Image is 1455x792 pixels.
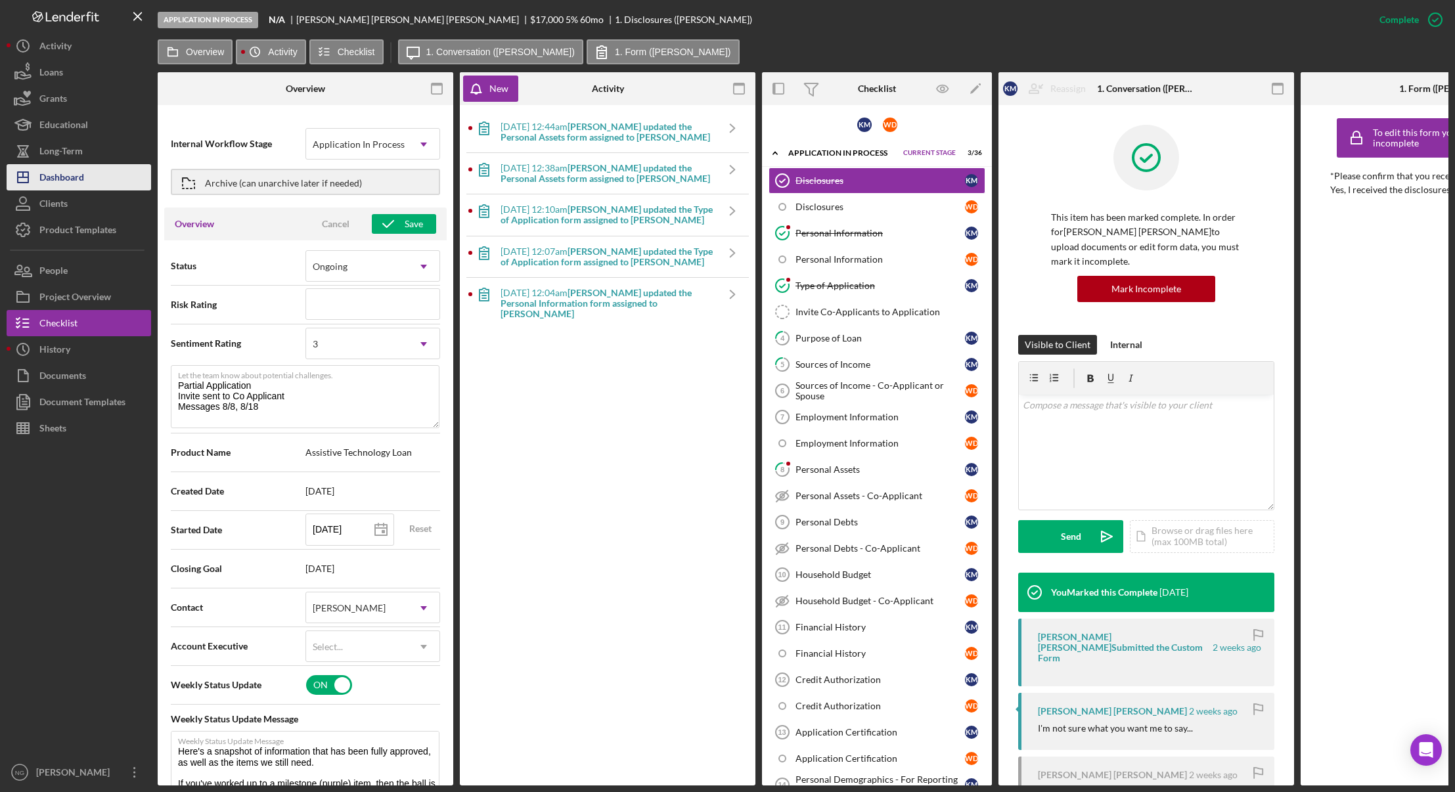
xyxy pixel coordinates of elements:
[965,410,978,424] div: K m
[175,217,214,231] h3: Overview
[171,640,305,653] span: Account Executive
[501,288,716,319] div: [DATE] 12:04am
[769,299,985,325] a: Invite Co-Applicants to Application
[7,310,151,336] a: Checklist
[769,719,985,745] a: 13Application CertificationKm
[372,214,436,234] button: Save
[39,164,84,194] div: Dashboard
[1189,770,1238,780] time: 2025-09-06 06:51
[1018,335,1097,355] button: Visible to Client
[313,261,347,272] div: Ongoing
[1038,770,1187,780] div: [PERSON_NAME] [PERSON_NAME]
[1110,335,1142,355] div: Internal
[7,389,151,415] button: Document Templates
[205,170,362,194] div: Archive (can unarchive later if needed)
[39,190,68,220] div: Clients
[795,359,965,370] div: Sources of Income
[769,561,985,588] a: 10Household BudgetKm
[1038,723,1193,734] div: I'm not sure what you want me to say...
[7,85,151,112] a: Grants
[171,169,440,195] button: Archive (can unarchive later if needed)
[39,33,72,62] div: Activity
[769,667,985,693] a: 12Credit AuthorizationKm
[795,517,965,527] div: Personal Debts
[795,701,965,711] div: Credit Authorization
[965,358,978,371] div: K m
[965,227,978,240] div: K m
[958,149,982,157] div: 3 / 36
[7,190,151,217] button: Clients
[615,47,731,57] label: 1. Form ([PERSON_NAME])
[171,562,305,575] span: Closing Goal
[7,363,151,389] button: Documents
[39,59,63,89] div: Loans
[171,337,305,350] span: Sentiment Rating
[780,413,784,421] tspan: 7
[965,568,978,581] div: K m
[7,59,151,85] button: Loans
[1410,734,1442,766] div: Open Intercom Messenger
[769,246,985,273] a: Personal InformationWD
[178,366,439,380] label: Let the team know about potential challenges.
[7,415,151,441] button: Sheets
[236,39,305,64] button: Activity
[965,778,978,791] div: K m
[171,713,440,726] span: Weekly Status Update Message
[795,491,965,501] div: Personal Assets - Co-Applicant
[305,447,440,458] span: Assistive Technology Loan
[780,334,785,342] tspan: 4
[903,149,956,157] span: Current Stage
[7,112,151,138] a: Educational
[769,509,985,535] a: 9Personal DebtsKm
[780,360,784,368] tspan: 5
[7,138,151,164] button: Long-Term
[33,759,118,789] div: [PERSON_NAME]
[7,257,151,284] a: People
[795,543,965,554] div: Personal Debts - Co-Applicant
[795,753,965,764] div: Application Certification
[965,752,978,765] div: W D
[1189,706,1238,716] time: 2025-09-06 06:54
[1111,276,1181,302] div: Mark Incomplete
[158,12,258,28] div: Application In Process
[401,519,440,539] button: Reset
[965,516,978,529] div: K m
[795,596,965,606] div: Household Budget - Co-Applicant
[965,279,978,292] div: K m
[580,14,604,25] div: 60 mo
[769,614,985,640] a: 11Financial HistoryKm
[778,728,786,736] tspan: 13
[769,693,985,719] a: Credit AuthorizationWD
[405,214,423,234] div: Save
[313,139,405,150] div: Application In Process
[795,622,965,632] div: Financial History
[769,351,985,378] a: 5Sources of IncomeKm
[965,542,978,555] div: W D
[1213,642,1261,653] time: 2025-09-06 07:25
[965,384,978,397] div: W D
[468,153,749,194] a: [DATE] 12:38am[PERSON_NAME] updated the Personal Assets form assigned to [PERSON_NAME]
[795,727,965,737] div: Application Certification
[39,138,83,167] div: Long-Term
[769,430,985,456] a: Employment InformationWD
[7,284,151,310] a: Project Overview
[501,162,710,184] b: [PERSON_NAME] updated the Personal Assets form assigned to [PERSON_NAME]
[7,33,151,59] a: Activity
[171,365,439,428] textarea: Partial Application Invite sent to Co Applicant Messages 8/8, 8/18
[769,745,985,772] a: Application CertificationWD
[269,14,285,25] b: N/A
[769,456,985,483] a: 8Personal AssetsKm
[795,280,965,291] div: Type of Application
[1104,335,1149,355] button: Internal
[501,121,716,143] div: [DATE] 12:44am
[501,246,716,267] div: [DATE] 12:07am
[268,47,297,57] label: Activity
[39,415,66,445] div: Sheets
[7,217,151,243] a: Product Templates
[965,726,978,739] div: K m
[7,759,151,785] button: NG[PERSON_NAME]
[171,137,305,150] span: Internal Workflow Stage
[965,489,978,502] div: W D
[769,640,985,667] a: Financial HistoryWD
